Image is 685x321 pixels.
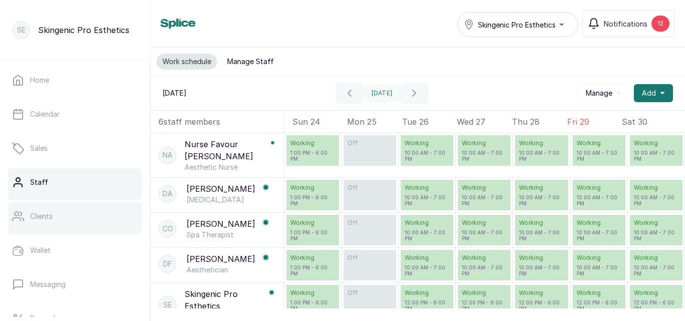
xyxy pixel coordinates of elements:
[185,162,276,172] p: Aesthetic Nurse
[30,109,60,119] p: Calendar
[519,150,564,162] p: 10:00 AM - 7:00 PM
[405,229,449,241] p: 10:00 AM - 7:00 PM
[290,194,335,206] p: 1:00 PM - 6:00 PM
[577,194,621,206] p: 10:00 AM - 7:00 PM
[8,236,142,264] a: Wallet
[290,264,335,276] p: 1:00 PM - 6:00 PM
[634,264,678,276] p: 10:00 AM - 7:00 PM
[405,264,449,276] p: 10:00 AM - 7:00 PM
[163,259,172,269] p: DF
[348,254,392,262] p: off
[405,184,449,192] p: Working
[634,254,678,262] p: Working
[519,219,564,227] p: Working
[478,20,556,30] span: Skingenic Pro Esthetics
[567,116,622,128] p: Fri 29
[519,194,564,206] p: 10:00 AM - 7:00 PM
[348,184,392,192] p: off
[185,138,264,162] p: Nurse Favour [PERSON_NAME]
[405,194,449,206] p: 10:00 AM - 7:00 PM
[634,289,678,297] p: Working
[158,116,220,128] p: 6 staff members
[577,184,621,192] p: Working
[8,270,142,298] a: Messaging
[8,66,142,94] a: Home
[634,184,678,192] p: Working
[348,139,392,147] p: off
[405,219,449,227] p: Working
[30,75,49,85] p: Home
[405,254,449,262] p: Working
[604,19,647,29] span: Notifications
[462,184,506,192] p: Working
[634,194,678,206] p: 10:00 AM - 7:00 PM
[462,139,506,147] p: Working
[185,288,262,312] p: Skingenic Pro Esthetics
[634,229,678,241] p: 10:00 AM - 7:00 PM
[577,254,621,262] p: Working
[462,299,506,311] p: 12:00 PM - 6:00 PM
[405,289,449,297] p: Working
[519,139,564,147] p: Working
[38,24,129,36] p: Skingenic Pro Esthetics
[642,88,656,98] span: Add
[221,54,280,70] button: Manage Staff
[634,84,673,102] button: Add
[187,195,270,205] p: [MEDICAL_DATA]
[405,139,449,147] p: Working
[519,289,564,297] p: Working
[519,264,564,276] p: 10:00 AM - 7:00 PM
[519,229,564,241] p: 10:00 AM - 7:00 PM
[8,134,142,162] a: Sales
[162,88,187,98] p: [DATE]
[187,253,255,265] p: [PERSON_NAME]
[162,150,173,160] p: NA
[187,183,255,195] p: [PERSON_NAME]
[577,289,621,297] p: Working
[519,299,564,311] p: 12:00 PM - 6:00 PM
[577,264,621,276] p: 10:00 AM - 7:00 PM
[187,218,255,230] p: [PERSON_NAME]
[364,84,401,102] button: [DATE]
[577,150,621,162] p: 10:00 AM - 7:00 PM
[290,184,335,192] p: Working
[634,139,678,147] p: Working
[577,84,630,103] button: Manage
[577,219,621,227] p: Working
[290,139,335,147] p: Working
[17,25,26,35] p: SE
[577,299,621,311] p: 12:00 PM - 6:00 PM
[634,299,678,311] p: 12:00 PM - 6:00 PM
[292,116,348,128] p: Sun 24
[163,300,172,310] p: SE
[405,150,449,162] p: 10:00 AM - 7:00 PM
[462,219,506,227] p: Working
[519,254,564,262] p: Working
[402,116,457,128] p: Tue 26
[519,184,564,192] p: Working
[577,229,621,241] p: 10:00 AM - 7:00 PM
[162,224,173,234] p: CO
[462,289,506,297] p: Working
[582,10,675,37] button: Notifications12
[290,299,335,311] p: 1:00 PM - 6:00 PM
[577,139,621,147] p: Working
[405,299,449,311] p: 12:00 PM - 6:00 PM
[462,150,506,162] p: 10:00 AM - 7:00 PM
[348,289,392,297] p: off
[30,177,48,187] p: Staff
[162,189,173,199] p: DA
[462,254,506,262] p: Working
[622,116,677,128] p: Sat 30
[347,116,402,128] p: Mon 25
[30,245,51,255] p: Wallet
[187,230,270,240] p: Spa Therapist
[30,211,53,221] p: Clients
[8,202,142,230] a: Clients
[348,219,392,227] p: off
[290,229,335,241] p: 1:00 PM - 6:00 PM
[462,264,506,276] p: 10:00 AM - 7:00 PM
[187,265,270,275] p: Aesthetician
[457,12,578,37] button: Skingenic Pro Esthetics
[290,254,335,262] p: Working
